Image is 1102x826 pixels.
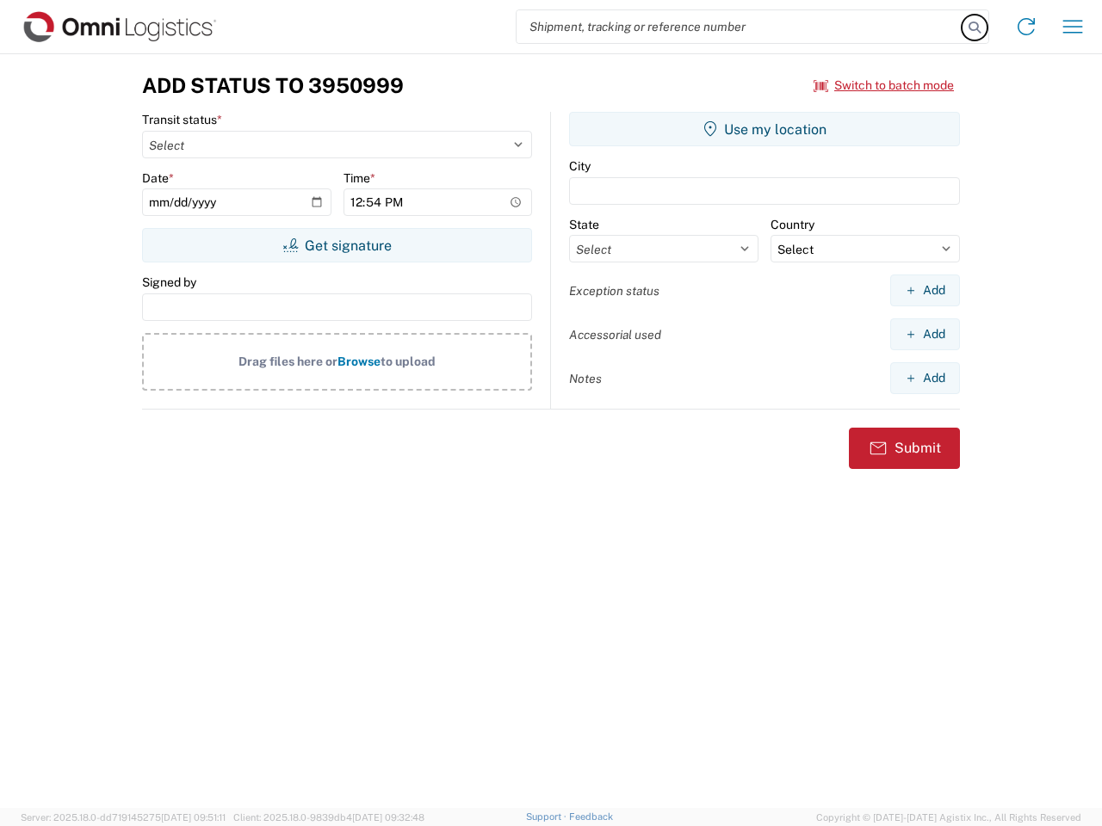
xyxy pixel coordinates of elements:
[142,170,174,186] label: Date
[517,10,963,43] input: Shipment, tracking or reference number
[569,158,591,174] label: City
[526,811,569,822] a: Support
[569,811,613,822] a: Feedback
[142,112,222,127] label: Transit status
[890,362,960,394] button: Add
[142,274,196,290] label: Signed by
[142,73,404,98] h3: Add Status to 3950999
[771,217,814,232] label: Country
[569,283,659,299] label: Exception status
[890,318,960,350] button: Add
[381,354,436,368] span: to upload
[344,170,375,186] label: Time
[890,274,960,306] button: Add
[161,812,226,823] span: [DATE] 09:51:11
[814,71,954,100] button: Switch to batch mode
[569,112,960,146] button: Use my location
[569,327,661,342] label: Accessorial used
[849,428,960,469] button: Submit
[569,217,599,232] label: State
[233,812,424,823] span: Client: 2025.18.0-9839db4
[352,812,424,823] span: [DATE] 09:32:48
[337,354,381,368] span: Browse
[238,354,337,368] span: Drag files here or
[21,812,226,823] span: Server: 2025.18.0-dd719145275
[816,810,1081,825] span: Copyright © [DATE]-[DATE] Agistix Inc., All Rights Reserved
[142,228,532,262] button: Get signature
[569,371,602,386] label: Notes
